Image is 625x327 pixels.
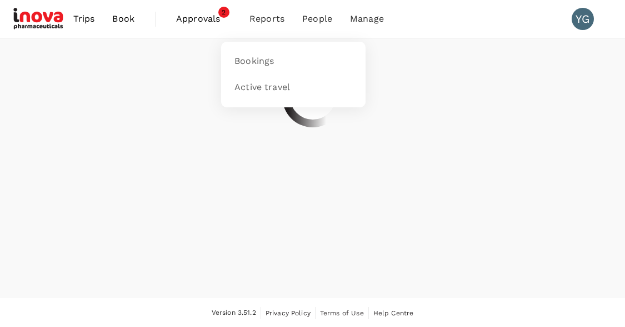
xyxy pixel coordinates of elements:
span: Help Centre [373,309,414,317]
span: Version 3.51.2 [212,308,256,319]
span: Privacy Policy [266,309,311,317]
span: Trips [73,12,95,26]
a: Privacy Policy [266,307,311,319]
span: Book [112,12,134,26]
a: Active travel [228,75,359,101]
span: People [302,12,332,26]
a: Terms of Use [320,307,364,319]
span: 2 [218,7,229,18]
div: YG [572,8,594,30]
a: Help Centre [373,307,414,319]
span: Active travel [234,81,290,94]
img: iNova Pharmaceuticals [13,7,64,31]
span: Manage [350,12,384,26]
a: Bookings [228,48,359,75]
span: Terms of Use [320,309,364,317]
span: Approvals [176,12,232,26]
span: Bookings [234,55,274,68]
span: Reports [249,12,284,26]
